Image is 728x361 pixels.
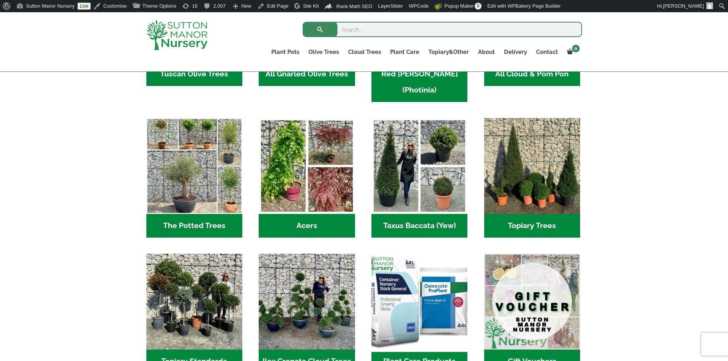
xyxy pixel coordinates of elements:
[267,47,304,57] a: Plant Pots
[344,47,386,57] a: Cloud Trees
[386,47,424,57] a: Plant Care
[371,118,467,214] img: Home - Untitled Project
[78,3,91,10] a: Live
[259,254,355,350] img: Home - 9CE163CB 973F 4905 8AD5 A9A890F87D43
[371,62,467,102] h2: Red [PERSON_NAME] (Photinia)
[146,254,242,350] img: Home - IMG 5223
[424,47,473,57] a: Topiary&Other
[371,118,467,238] a: Visit product category Taxus Baccata (Yew)
[259,62,355,86] h2: All Gnarled Olive Trees
[369,251,470,352] img: Home - food and soil
[304,47,344,57] a: Olive Trees
[146,118,242,238] a: Visit product category The Potted Trees
[484,118,580,238] a: Visit product category Topiary Trees
[371,214,467,238] h2: Taxus Baccata (Yew)
[563,47,582,57] a: 0
[475,3,482,10] span: 0
[146,20,208,50] img: logo
[484,254,580,350] img: Home - MAIN
[499,47,532,57] a: Delivery
[303,22,582,37] input: Search...
[484,214,580,238] h2: Topiary Trees
[336,3,372,9] span: Rank Math SEO
[484,62,580,86] h2: All Cloud & Pom Pon
[146,118,242,214] img: Home - new coll
[146,214,242,238] h2: The Potted Trees
[146,62,242,86] h2: Tuscan Olive Trees
[259,118,355,214] img: Home - Untitled Project 4
[663,3,704,9] span: [PERSON_NAME]
[259,118,355,238] a: Visit product category Acers
[572,45,580,52] span: 0
[484,118,580,214] img: Home - C8EC7518 C483 4BAA AA61 3CAAB1A4C7C4 1 201 a
[259,214,355,238] h2: Acers
[532,47,563,57] a: Contact
[473,47,499,57] a: About
[303,3,319,9] span: Site Kit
